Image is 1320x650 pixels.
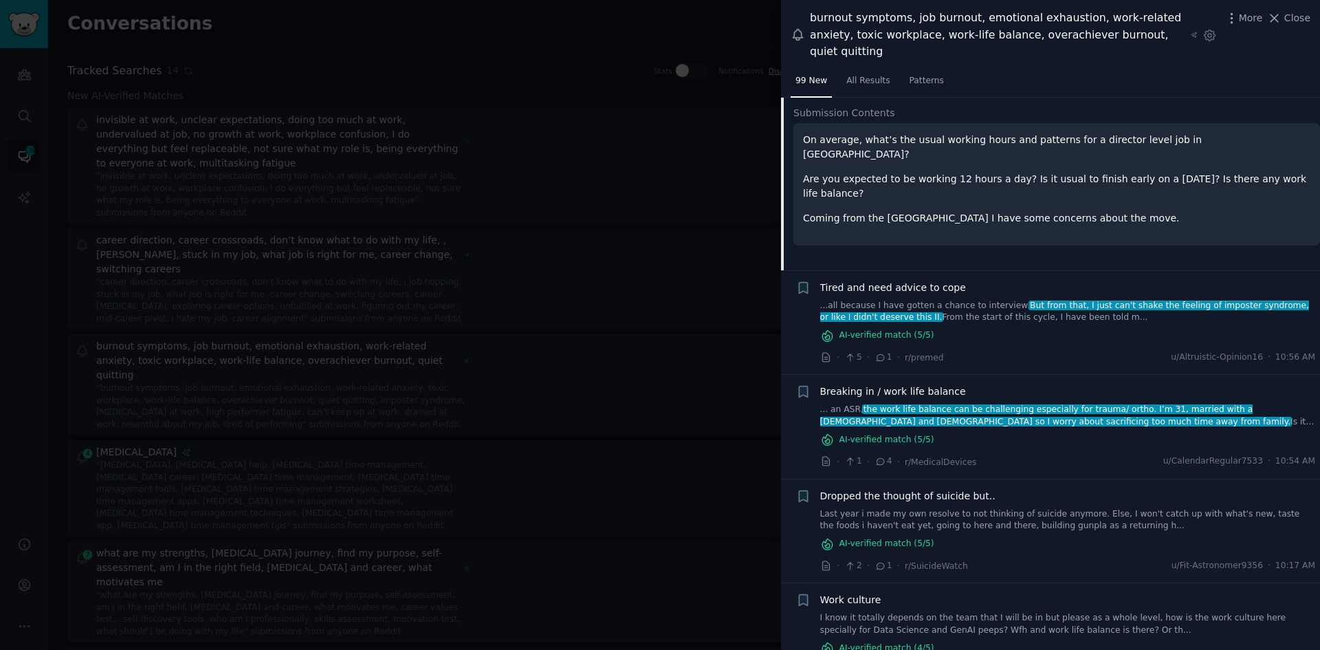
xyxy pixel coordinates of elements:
[1275,455,1315,468] span: 10:54 AM
[1284,11,1310,25] span: Close
[910,75,944,87] span: Patterns
[1171,560,1263,572] span: u/Fit-Astronomer9356
[867,559,870,573] span: ·
[905,457,976,467] span: r/MedicalDevices
[839,434,934,446] span: AI-verified match ( 5 /5)
[1268,455,1270,468] span: ·
[837,455,839,469] span: ·
[820,384,966,399] a: Breaking in / work life balance
[820,404,1316,428] a: ... an ASR,the work life balance can be challenging especially for trauma/ ortho. I’m 31, married...
[820,612,1316,636] a: I know it totally depends on the team that I will be in but please as a whole level, how is the w...
[1275,351,1315,364] span: 10:56 AM
[820,300,1316,324] a: ...all because I have gotten a chance to interview.But from that, I just can't shake the feeling ...
[803,133,1310,162] p: On average, what’s the usual working hours and patterns for a director level job in [GEOGRAPHIC_D...
[874,351,892,364] span: 1
[1268,351,1270,364] span: ·
[867,455,870,469] span: ·
[1224,11,1263,25] button: More
[867,350,870,365] span: ·
[1267,11,1310,25] button: Close
[820,489,995,503] a: Dropped the thought of suicide but..
[820,508,1316,532] a: Last year i made my own resolve to not thinking of suicide anymore. Else, I won't catch up with w...
[844,351,861,364] span: 5
[1163,455,1263,468] span: u/CalendarRegular7533
[1239,11,1263,25] span: More
[1171,351,1263,364] span: u/Altruistic-Opinion16
[810,10,1186,61] div: burnout symptoms, job burnout, emotional exhaustion, work-related anxiety, toxic workplace, work-...
[793,106,895,120] span: Submission Contents
[837,559,839,573] span: ·
[874,455,892,468] span: 4
[839,329,934,342] span: AI-verified match ( 5 /5)
[791,70,832,98] a: 99 New
[803,211,1310,226] p: Coming from the [GEOGRAPHIC_DATA] I have some concerns about the move.
[837,350,839,365] span: ·
[844,455,861,468] span: 1
[897,350,900,365] span: ·
[897,559,900,573] span: ·
[803,172,1310,201] p: Are you expected to be working 12 hours a day? Is it usual to finish early on a [DATE]? Is there ...
[897,455,900,469] span: ·
[841,70,894,98] a: All Results
[905,353,944,362] span: r/premed
[874,560,892,572] span: 1
[820,404,1292,426] span: the work life balance can be challenging especially for trauma/ ortho. I’m 31, married with a [DE...
[844,560,861,572] span: 2
[905,70,949,98] a: Patterns
[905,561,968,571] span: r/SuicideWatch
[820,281,966,295] a: Tired and need advice to cope
[820,593,881,607] a: Work culture
[795,75,827,87] span: 99 New
[1275,560,1315,572] span: 10:17 AM
[846,75,890,87] span: All Results
[839,538,934,550] span: AI-verified match ( 5 /5)
[1268,560,1270,572] span: ·
[820,301,1310,323] span: But from that, I just can't shake the feeling of imposter syndrome, or like I didn't deserve this...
